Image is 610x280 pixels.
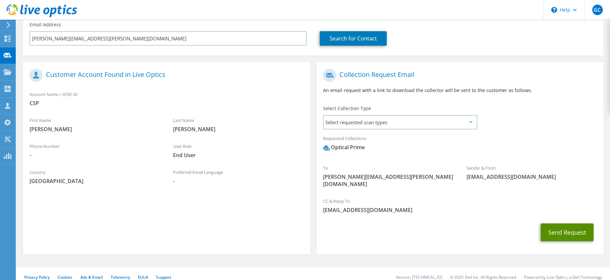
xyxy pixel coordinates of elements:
[30,21,61,28] label: Email Address
[23,165,166,188] div: Country
[316,131,603,158] div: Requested Collections
[323,105,371,112] label: Select Collection Type
[323,173,453,188] span: [PERSON_NAME][EMAIL_ADDRESS][PERSON_NAME][DOMAIN_NAME]
[592,5,603,15] span: GC
[23,113,166,136] div: First Name
[541,223,594,241] button: Send Request
[323,144,365,151] div: Optical Prime
[30,177,160,185] span: [GEOGRAPHIC_DATA]
[166,165,310,188] div: Preferred Email Language
[80,274,103,280] a: Ads & Email
[173,126,303,133] span: [PERSON_NAME]
[467,173,597,180] span: [EMAIL_ADDRESS][DOMAIN_NAME]
[30,152,160,159] span: -
[166,139,310,162] div: User Role
[396,274,442,280] li: Version: [TECHNICAL_ID]
[23,139,166,162] div: Phone Number
[316,194,603,217] div: CC & Reply To
[138,274,148,280] a: EULA
[30,126,160,133] span: [PERSON_NAME]
[323,87,597,94] p: An email request with a link to download the collector will be sent to the customer as follows.
[324,116,476,129] span: Select requested scan types
[30,69,300,82] h1: Customer Account Found in Live Optics
[320,31,387,46] a: Search for Contact
[57,274,73,280] a: Cookies
[316,161,460,191] div: To
[524,274,602,280] li: Powered by Live Optics, a Dell Technology
[450,274,516,280] li: © 2025 Dell Inc. All Rights Reserved
[460,161,603,184] div: Sender & From
[156,274,171,280] a: Support
[30,100,303,107] span: CSP
[23,87,310,110] div: Account Name / SFDC ID
[166,113,310,136] div: Last Name
[323,69,594,82] h1: Collection Request Email
[173,152,303,159] span: End User
[323,206,597,214] span: [EMAIL_ADDRESS][DOMAIN_NAME]
[551,7,557,13] svg: \n
[111,274,130,280] a: Telemetry
[173,177,303,185] span: -
[24,274,50,280] a: Privacy Policy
